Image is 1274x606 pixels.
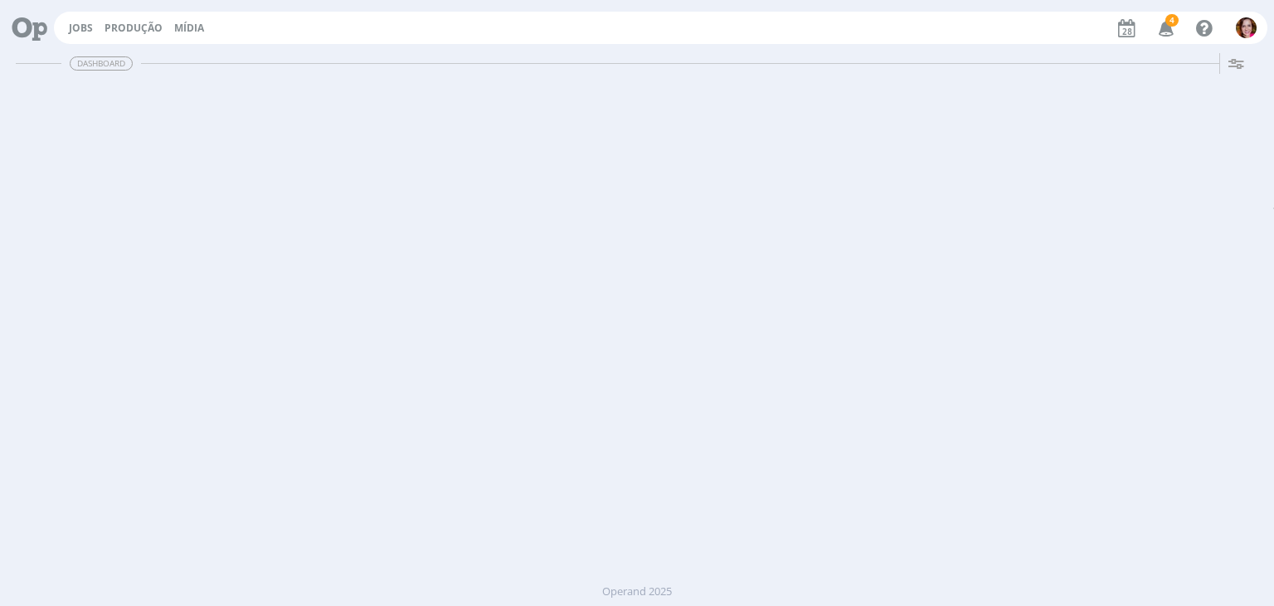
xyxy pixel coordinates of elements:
button: B [1235,13,1257,42]
a: Mídia [174,21,204,35]
span: Dashboard [70,56,133,71]
button: 4 [1148,13,1182,43]
button: Mídia [169,22,209,35]
button: Jobs [64,22,98,35]
a: Produção [105,21,163,35]
img: B [1236,17,1257,38]
button: Produção [100,22,168,35]
span: 4 [1165,14,1179,27]
a: Jobs [69,21,93,35]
